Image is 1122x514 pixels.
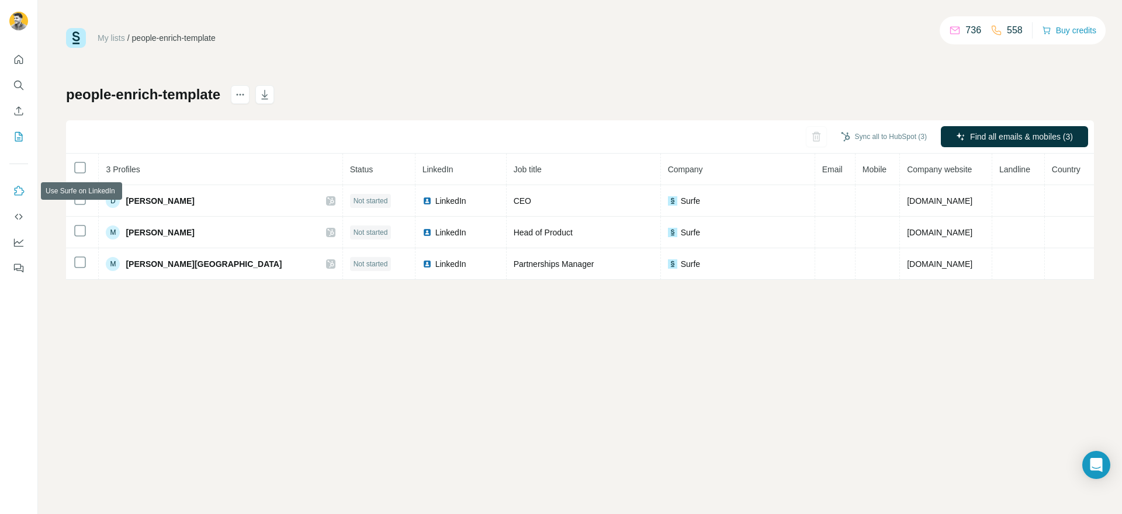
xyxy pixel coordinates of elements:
[106,257,120,271] div: M
[127,32,130,44] li: /
[907,228,972,237] span: [DOMAIN_NAME]
[9,100,28,121] button: Enrich CSV
[106,165,140,174] span: 3 Profiles
[668,165,703,174] span: Company
[9,75,28,96] button: Search
[106,194,120,208] div: D
[668,196,677,206] img: company-logo
[423,228,432,237] img: LinkedIn logo
[514,196,531,206] span: CEO
[941,126,1088,147] button: Find all emails & mobiles (3)
[423,165,453,174] span: LinkedIn
[132,32,216,44] div: people-enrich-template
[514,165,542,174] span: Job title
[231,85,250,104] button: actions
[668,259,677,269] img: company-logo
[863,165,886,174] span: Mobile
[354,259,388,269] span: Not started
[514,259,594,269] span: Partnerships Manager
[1082,451,1110,479] div: Open Intercom Messenger
[681,227,700,238] span: Surfe
[126,258,282,270] span: [PERSON_NAME][GEOGRAPHIC_DATA]
[9,12,28,30] img: Avatar
[435,195,466,207] span: LinkedIn
[999,165,1030,174] span: Landline
[9,206,28,227] button: Use Surfe API
[970,131,1073,143] span: Find all emails & mobiles (3)
[9,258,28,279] button: Feedback
[126,227,194,238] span: [PERSON_NAME]
[354,196,388,206] span: Not started
[66,28,86,48] img: Surfe Logo
[681,195,700,207] span: Surfe
[833,128,935,145] button: Sync all to HubSpot (3)
[965,23,981,37] p: 736
[66,85,220,104] h1: people-enrich-template
[350,165,373,174] span: Status
[9,180,28,202] button: Use Surfe on LinkedIn
[907,196,972,206] span: [DOMAIN_NAME]
[668,228,677,237] img: company-logo
[435,227,466,238] span: LinkedIn
[1007,23,1023,37] p: 558
[9,232,28,253] button: Dashboard
[1042,22,1096,39] button: Buy credits
[822,165,843,174] span: Email
[1052,165,1081,174] span: Country
[681,258,700,270] span: Surfe
[9,49,28,70] button: Quick start
[9,126,28,147] button: My lists
[907,259,972,269] span: [DOMAIN_NAME]
[106,225,120,239] div: M
[423,259,432,269] img: LinkedIn logo
[907,165,972,174] span: Company website
[435,258,466,270] span: LinkedIn
[98,33,125,43] a: My lists
[423,196,432,206] img: LinkedIn logo
[514,228,573,237] span: Head of Product
[354,227,388,238] span: Not started
[126,195,194,207] span: [PERSON_NAME]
